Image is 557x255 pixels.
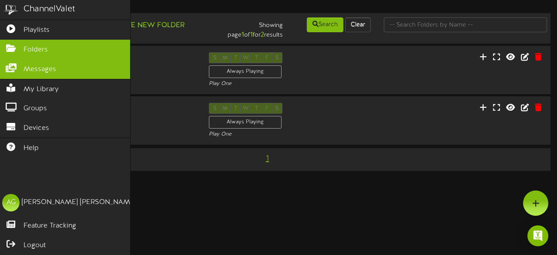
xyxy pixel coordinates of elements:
[22,197,136,207] div: [PERSON_NAME] [PERSON_NAME]
[209,80,370,88] div: Play One
[307,17,343,32] button: Search
[101,20,187,31] button: Create New Folder
[209,131,370,138] div: Play One
[242,31,244,39] strong: 1
[23,221,76,231] span: Feature Tracking
[201,17,289,40] div: Showing page of for results
[384,17,547,32] input: -- Search Folders by Name --
[23,104,47,114] span: Groups
[261,31,264,39] strong: 2
[23,123,49,133] span: Devices
[345,17,371,32] button: Clear
[209,116,282,129] div: Always Playing
[23,25,50,35] span: Playlists
[23,65,56,75] span: Messages
[527,225,548,246] div: Open Intercom Messenger
[23,143,39,153] span: Help
[2,194,20,211] div: AG
[23,85,59,95] span: My Library
[23,3,75,16] div: ChannelValet
[250,31,253,39] strong: 1
[264,154,271,163] span: 1
[209,65,282,78] div: Always Playing
[23,241,46,251] span: Logout
[23,45,48,55] span: Folders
